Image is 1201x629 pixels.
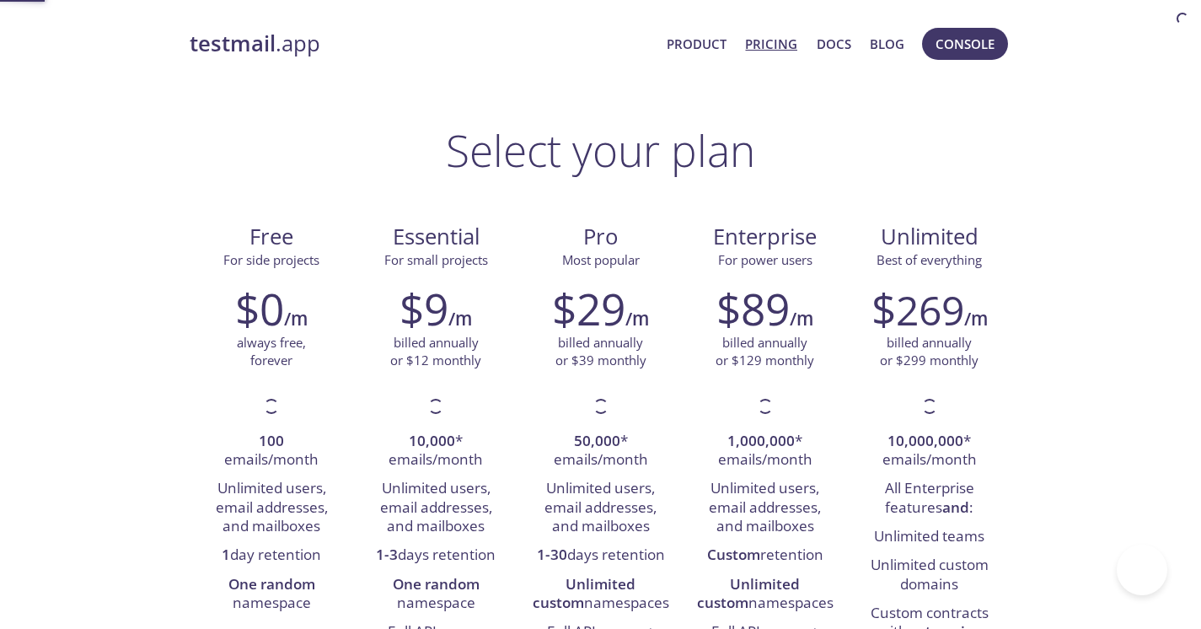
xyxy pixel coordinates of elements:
strong: One random [228,574,315,594]
strong: Unlimited custom [533,574,636,612]
span: Best of everything [877,251,982,268]
li: Unlimited custom domains [860,551,999,599]
span: Free [203,223,340,251]
strong: Custom [707,545,760,564]
li: emails/month [202,427,341,476]
h2: $ [871,283,964,334]
li: days retention [367,541,506,570]
strong: and [942,497,969,517]
li: day retention [202,541,341,570]
strong: testmail [190,29,276,58]
span: 269 [896,282,964,337]
h6: /m [790,304,813,333]
button: Console [922,28,1008,60]
p: billed annually or $299 monthly [880,334,978,370]
li: * emails/month [860,427,999,476]
li: namespace [367,571,506,619]
span: Unlimited [881,222,978,251]
h6: /m [964,304,988,333]
iframe: Help Scout Beacon - Open [1117,545,1167,595]
span: For small projects [384,251,488,268]
li: * emails/month [695,427,834,476]
strong: 10,000 [409,431,455,450]
p: billed annually or $12 monthly [390,334,481,370]
h6: /m [448,304,472,333]
strong: 10,000,000 [887,431,963,450]
li: Unlimited users, email addresses, and mailboxes [695,475,834,541]
h2: $0 [235,283,284,334]
strong: One random [393,574,480,594]
li: All Enterprise features : [860,475,999,523]
h2: $29 [552,283,625,334]
h6: /m [625,304,649,333]
li: * emails/month [531,427,670,476]
a: Docs [817,33,851,55]
a: Pricing [745,33,797,55]
li: retention [695,541,834,570]
h1: Select your plan [446,125,755,175]
span: For power users [718,251,812,268]
a: Blog [870,33,904,55]
span: Most popular [562,251,640,268]
strong: 1-3 [376,545,398,564]
h6: /m [284,304,308,333]
a: Product [667,33,726,55]
h2: $89 [716,283,790,334]
span: Essential [367,223,505,251]
li: Unlimited users, email addresses, and mailboxes [367,475,506,541]
strong: 100 [259,431,284,450]
strong: 1,000,000 [727,431,795,450]
li: Unlimited users, email addresses, and mailboxes [531,475,670,541]
span: For side projects [223,251,319,268]
li: Unlimited users, email addresses, and mailboxes [202,475,341,541]
strong: Unlimited custom [697,574,801,612]
a: testmail.app [190,30,654,58]
p: billed annually or $129 monthly [716,334,814,370]
p: always free, forever [237,334,306,370]
li: namespace [202,571,341,619]
p: billed annually or $39 monthly [555,334,646,370]
strong: 1 [222,545,230,564]
h2: $9 [399,283,448,334]
span: Enterprise [696,223,834,251]
li: Unlimited teams [860,523,999,551]
span: Pro [532,223,669,251]
li: * emails/month [367,427,506,476]
span: Console [936,33,995,55]
li: namespaces [695,571,834,619]
strong: 1-30 [537,545,567,564]
strong: 50,000 [574,431,620,450]
li: days retention [531,541,670,570]
li: namespaces [531,571,670,619]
